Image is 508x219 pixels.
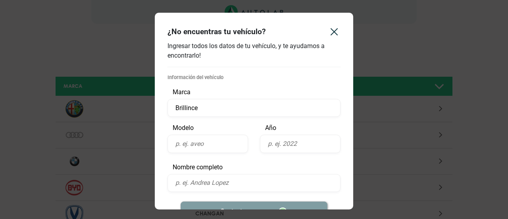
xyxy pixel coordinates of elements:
[167,41,341,60] p: Ingresar todos los datos de tu vehículo, y te ayudamos a encontrarlo!
[167,87,341,97] p: Marca
[260,123,341,133] p: Año
[167,74,341,81] p: Información del vehículo
[321,19,347,45] button: Close
[167,123,248,133] p: Modelo
[167,99,341,117] input: ¿Que vehículo tienes?
[167,135,248,153] input: p. ej. aveo
[278,207,288,217] img: Whatsapp icon
[167,27,266,36] h4: ¿No encuentras tu vehículo?
[167,163,341,172] p: Nombre completo
[260,135,341,153] input: p. ej. 2022
[167,174,341,192] input: p. ej. Andrea Lopez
